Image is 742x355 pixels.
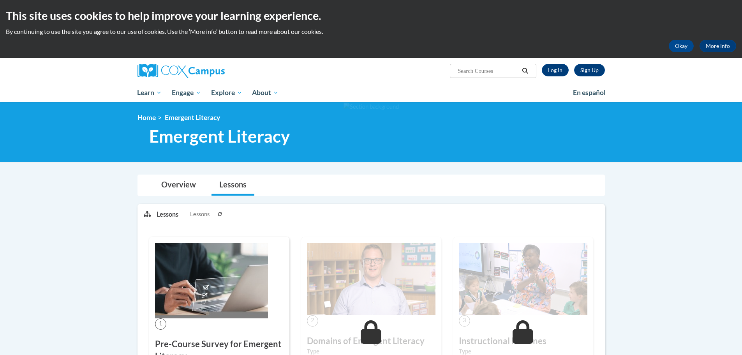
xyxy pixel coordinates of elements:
[6,8,736,23] h2: This site uses cookies to help improve your learning experience.
[149,126,290,147] span: Emergent Literacy
[157,210,178,219] p: Lessons
[211,175,254,196] a: Lessons
[252,88,278,97] span: About
[172,88,201,97] span: Engage
[459,315,470,327] span: 3
[307,315,318,327] span: 2
[568,85,611,101] a: En español
[574,64,605,76] a: Register
[137,113,156,122] a: Home
[344,102,399,111] img: Section background
[153,175,204,196] a: Overview
[206,84,247,102] a: Explore
[459,335,587,347] h3: Instructional Routines
[137,64,286,78] a: Cox Campus
[132,84,167,102] a: Learn
[700,40,736,52] a: More Info
[307,335,435,347] h3: Domains of Emergent Literacy
[457,66,519,76] input: Search Courses
[155,243,268,318] img: Course Image
[126,84,617,102] div: Main menu
[155,318,166,330] span: 1
[573,88,606,97] span: En español
[190,210,210,219] span: Lessons
[519,66,531,76] button: Search
[542,64,569,76] a: Log In
[165,113,220,122] span: Emergent Literacy
[137,64,225,78] img: Cox Campus
[167,84,206,102] a: Engage
[669,40,694,52] button: Okay
[307,243,435,315] img: Course Image
[247,84,284,102] a: About
[459,243,587,315] img: Course Image
[211,88,242,97] span: Explore
[6,27,736,36] p: By continuing to use the site you agree to our use of cookies. Use the ‘More info’ button to read...
[137,88,162,97] span: Learn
